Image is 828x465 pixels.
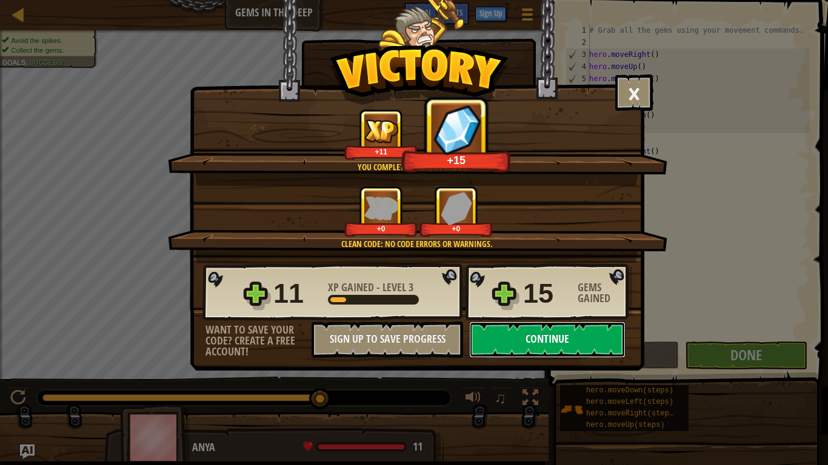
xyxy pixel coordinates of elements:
div: Gems Gained [578,282,632,304]
div: Clean code: no code errors or warnings. [225,238,608,250]
div: Want to save your code? Create a free account! [205,325,312,357]
span: Level [380,280,409,295]
div: +0 [422,224,490,233]
div: +0 [347,224,415,233]
div: +15 [405,153,508,167]
div: You completed Gems in the Deep. [225,161,608,173]
button: Sign Up to Save Progress [312,322,463,358]
button: × [615,74,653,111]
span: 3 [409,280,413,295]
div: +11 [347,147,415,156]
img: XP Gained [364,119,398,143]
div: 11 [273,274,321,313]
img: Gems Gained [441,191,472,225]
img: Victory [330,45,509,105]
div: - [328,282,413,293]
img: Gems Gained [431,102,482,157]
img: XP Gained [364,196,398,220]
div: 15 [523,274,570,313]
span: XP Gained [328,280,376,295]
button: Continue [469,322,626,358]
